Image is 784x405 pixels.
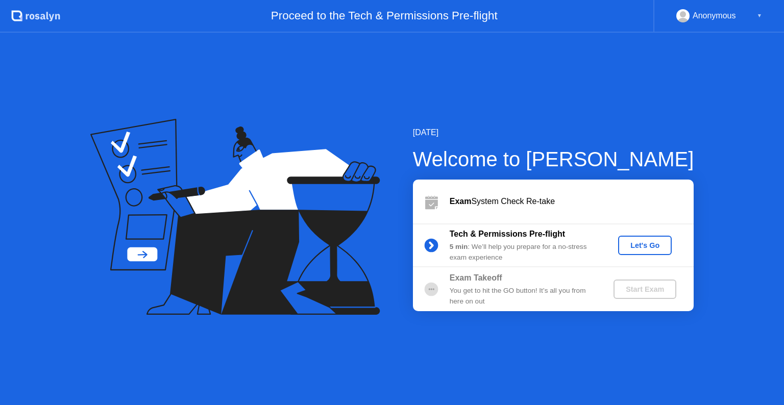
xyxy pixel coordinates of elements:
div: : We’ll help you prepare for a no-stress exam experience [450,242,597,263]
div: Welcome to [PERSON_NAME] [413,144,694,174]
div: Start Exam [618,285,672,293]
div: You get to hit the GO button! It’s all you from here on out [450,286,597,307]
div: System Check Re-take [450,195,694,208]
b: Exam [450,197,472,206]
div: Let's Go [622,241,668,249]
b: Exam Takeoff [450,273,502,282]
b: Tech & Permissions Pre-flight [450,230,565,238]
div: ▼ [757,9,762,22]
button: Start Exam [614,280,676,299]
div: [DATE] [413,126,694,139]
div: Anonymous [693,9,736,22]
b: 5 min [450,243,468,250]
button: Let's Go [618,236,672,255]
